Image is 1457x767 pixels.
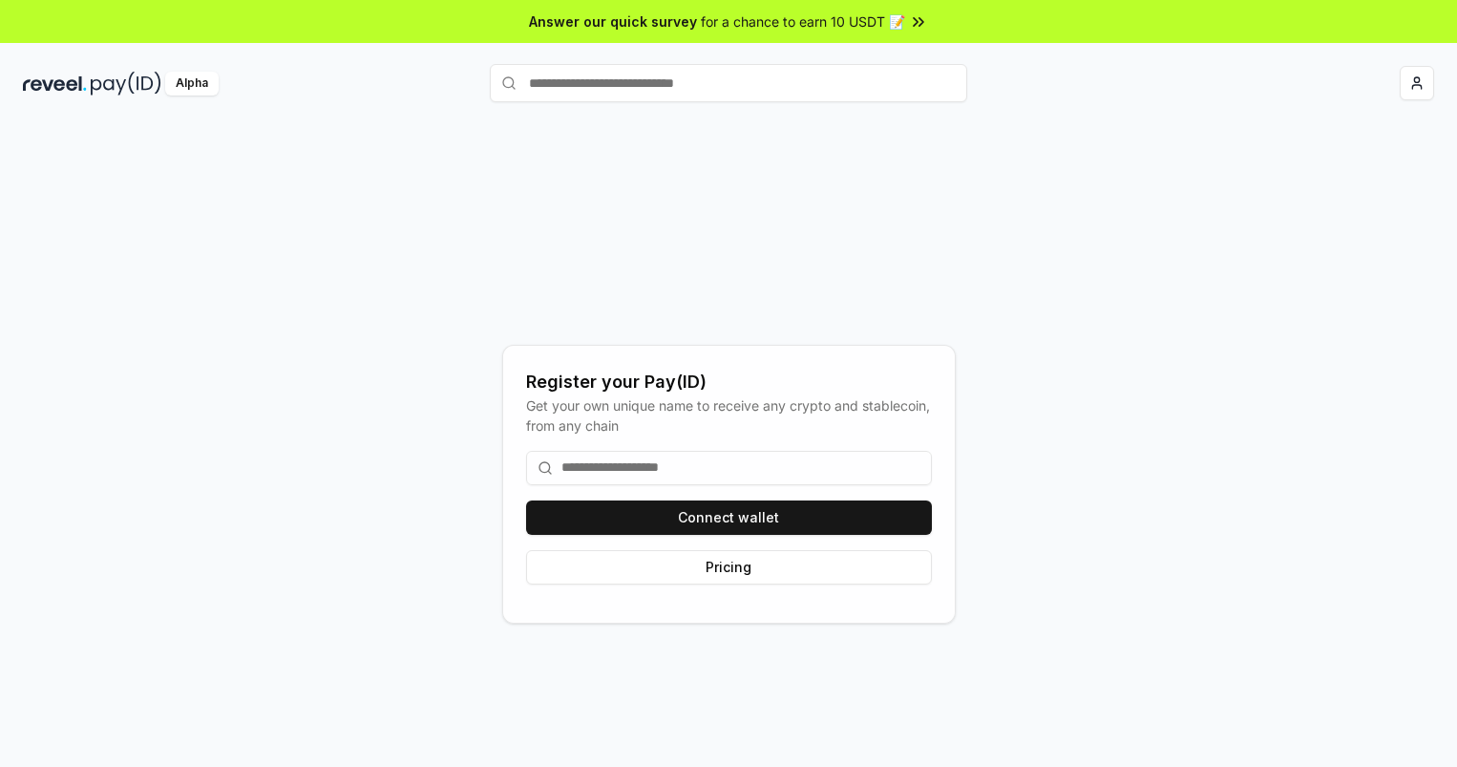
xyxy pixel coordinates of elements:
div: Alpha [165,72,219,96]
span: for a chance to earn 10 USDT 📝 [701,11,905,32]
img: pay_id [91,72,161,96]
img: reveel_dark [23,72,87,96]
button: Pricing [526,550,932,585]
button: Connect wallet [526,501,932,535]
div: Get your own unique name to receive any crypto and stablecoin, from any chain [526,395,932,436]
span: Answer our quick survey [529,11,697,32]
div: Register your Pay(ID) [526,369,932,395]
